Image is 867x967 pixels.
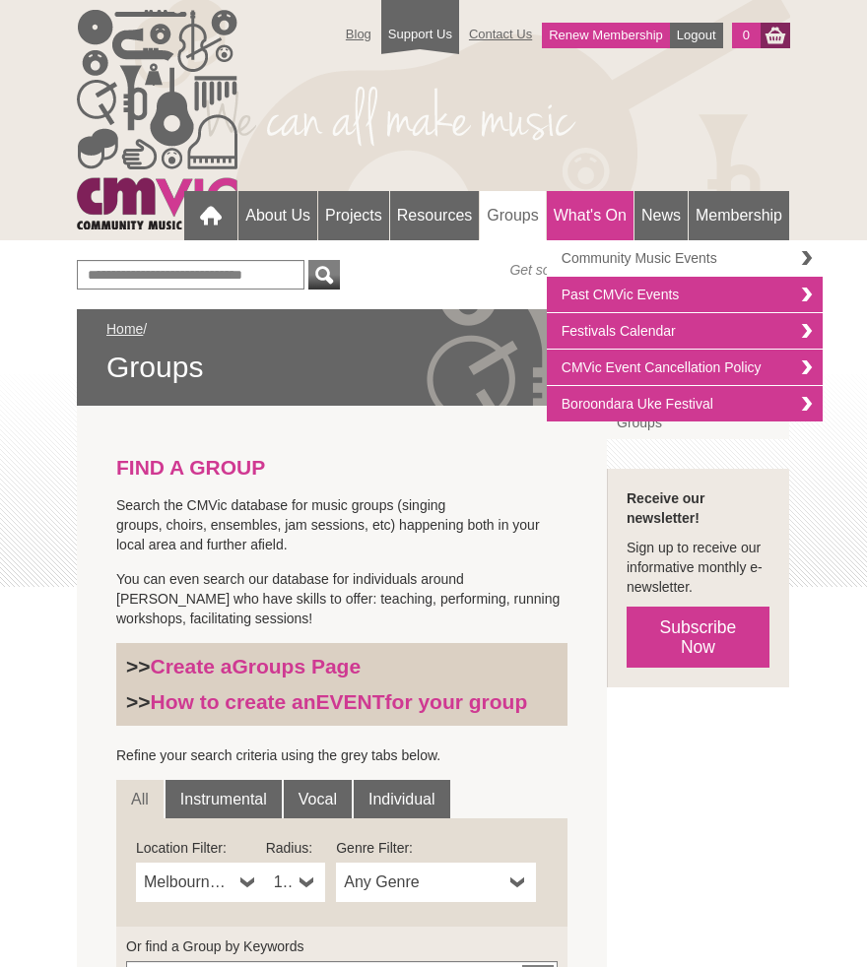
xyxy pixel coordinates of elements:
a: Contact Us [459,17,542,51]
span: Groups [106,349,761,386]
a: Subscribe Now [627,607,769,668]
a: Any Genre [336,863,536,902]
a: Festivals Calendar [547,313,823,350]
a: Home [106,321,143,337]
a: Renew Membership [542,23,670,48]
div: / [106,319,761,386]
a: Melbourne CBD [136,863,266,902]
a: Logout [670,23,723,48]
strong: EVENT [316,690,385,713]
a: CMVic Event Cancellation Policy [547,350,823,386]
strong: Groups Page [232,655,361,677]
p: Search the CMVic database for music groups (singing groups, choirs, ensembles, jam sessions, etc)... [116,495,567,554]
strong: FIND A GROUP [116,456,265,479]
h3: >> [126,654,558,679]
span: Any Genre [344,870,502,894]
span: 10km [274,870,292,894]
a: Instrumental [166,780,282,819]
a: News [634,191,688,240]
a: Groups [607,406,789,439]
label: Genre Filter: [336,838,536,858]
span: Melbourne CBD [144,870,233,894]
img: cmvic_logo.png [77,10,237,229]
a: 0 [732,23,761,48]
a: 10km [266,863,325,902]
a: What's On [547,191,634,240]
a: Groups [480,191,545,241]
a: Resources [390,191,479,240]
a: Blog [336,17,381,51]
label: Or find a Group by Keywords [126,936,558,956]
p: Sign up to receive our informative monthly e-newsletter. [627,538,769,597]
a: Boroondara Uke Festival [547,386,823,421]
a: Past CMVic Events [547,277,823,313]
strong: Receive our newsletter! [627,490,704,526]
span: Get social with us! [509,260,622,280]
a: Membership [689,191,789,240]
p: Refine your search criteria using the grey tabs below. [116,745,567,765]
a: Projects [318,191,389,240]
a: Create aGroups Page [151,655,362,677]
a: About Us [238,191,317,240]
a: Community Music Events [547,240,823,277]
h3: >> [126,689,558,715]
label: Radius: [266,838,325,858]
a: Vocal [284,780,352,819]
p: You can even search our database for individuals around [PERSON_NAME] who have skills to offer: t... [116,569,567,628]
label: Location Filter: [136,838,266,858]
a: How to create anEVENTfor your group [151,690,528,713]
a: All [116,780,164,819]
a: Individual [354,780,450,819]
